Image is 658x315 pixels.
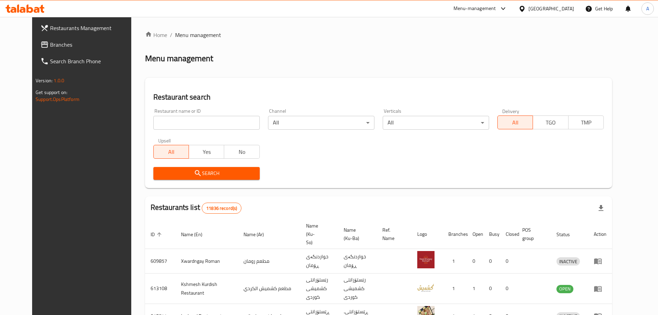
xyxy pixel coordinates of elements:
h2: Restaurant search [153,92,604,102]
span: All [156,147,186,157]
td: خواردنگەی ڕۆمان [338,249,377,274]
td: Xwardngay Roman [175,249,238,274]
a: Support.OpsPlatform [36,95,79,104]
span: Search [159,169,254,178]
h2: Restaurants list [151,202,242,214]
div: Menu-management [454,4,496,13]
button: All [497,115,533,129]
img: Xwardngay Roman [417,251,435,268]
div: All [268,116,374,130]
th: Open [467,220,484,249]
td: 0 [484,274,500,304]
td: 1 [443,274,467,304]
li: / [170,31,172,39]
td: 0 [500,274,517,304]
span: POS group [522,226,543,242]
div: All [383,116,489,130]
span: Ref. Name [382,226,403,242]
td: 1 [467,274,484,304]
span: A [646,5,649,12]
td: رێستۆرانتی کشمیشى كوردى [338,274,377,304]
td: Kshmesh Kurdish Restaurant [175,274,238,304]
span: Name (Ar) [244,230,273,239]
th: Logo [412,220,443,249]
a: Search Branch Phone [35,53,142,70]
button: Yes [189,145,224,159]
a: Branches [35,36,142,53]
td: 613108 [145,274,175,304]
span: INACTIVE [556,258,580,266]
span: Name (Ku-Ba) [344,226,369,242]
span: Search Branch Phone [50,57,136,65]
span: ID [151,230,164,239]
th: Action [588,220,612,249]
th: Busy [484,220,500,249]
button: TMP [568,115,604,129]
button: Search [153,167,260,180]
div: Menu [594,257,607,265]
span: Branches [50,40,136,49]
img: Kshmesh Kurdish Restaurant [417,279,435,296]
td: مطعم رومان [238,249,301,274]
button: TGO [533,115,568,129]
span: 1.0.0 [54,76,64,85]
td: 0 [500,249,517,274]
span: No [227,147,257,157]
span: Name (En) [181,230,211,239]
span: 11836 record(s) [202,205,241,212]
h2: Menu management [145,53,213,64]
div: [GEOGRAPHIC_DATA] [528,5,574,12]
input: Search for restaurant name or ID.. [153,116,260,130]
span: TGO [536,118,565,128]
span: Version: [36,76,53,85]
td: رێستۆرانتی کشمیشى كوردى [301,274,338,304]
th: Branches [443,220,467,249]
span: Status [556,230,579,239]
span: Get support on: [36,88,67,97]
span: OPEN [556,285,573,293]
span: Name (Ku-So) [306,222,330,247]
div: Export file [593,200,609,216]
span: Restaurants Management [50,24,136,32]
label: Upsell [158,138,171,143]
nav: breadcrumb [145,31,612,39]
span: Menu management [175,31,221,39]
span: Yes [192,147,221,157]
button: No [224,145,259,159]
div: Menu [594,285,607,293]
th: Closed [500,220,517,249]
label: Delivery [502,109,519,113]
span: All [500,118,530,128]
td: خواردنگەی ڕۆمان [301,249,338,274]
td: 0 [484,249,500,274]
a: Restaurants Management [35,20,142,36]
td: 609857 [145,249,175,274]
button: All [153,145,189,159]
div: Total records count [202,203,241,214]
td: 0 [467,249,484,274]
td: مطعم كشميش الكردي [238,274,301,304]
span: TMP [571,118,601,128]
a: Home [145,31,167,39]
td: 1 [443,249,467,274]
